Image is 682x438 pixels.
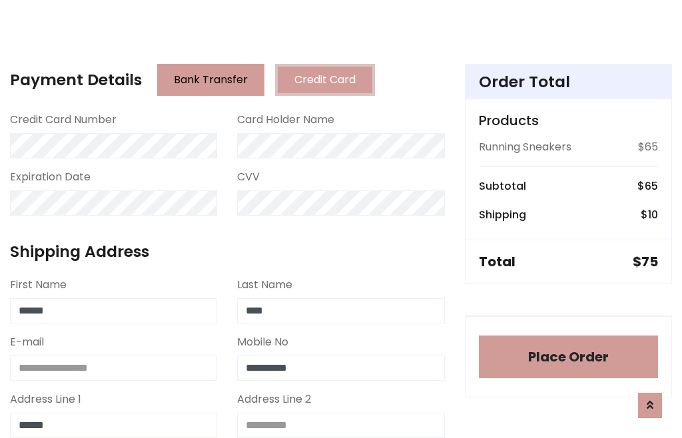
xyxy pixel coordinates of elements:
[479,73,658,91] h4: Order Total
[479,254,515,270] h5: Total
[479,139,571,155] p: Running Sneakers
[641,208,658,221] h6: $
[10,112,117,128] label: Credit Card Number
[641,252,658,271] span: 75
[479,208,526,221] h6: Shipping
[10,71,142,89] h4: Payment Details
[648,207,658,222] span: 10
[237,112,334,128] label: Card Holder Name
[237,169,260,185] label: CVV
[10,277,67,293] label: First Name
[275,64,375,96] button: Credit Card
[10,334,44,350] label: E-mail
[157,64,264,96] button: Bank Transfer
[237,391,311,407] label: Address Line 2
[10,391,81,407] label: Address Line 1
[638,139,658,155] p: $65
[237,334,288,350] label: Mobile No
[479,335,658,378] button: Place Order
[237,277,292,293] label: Last Name
[479,180,526,192] h6: Subtotal
[633,254,658,270] h5: $
[10,169,91,185] label: Expiration Date
[637,180,658,192] h6: $
[479,112,658,128] h5: Products
[10,242,445,261] h4: Shipping Address
[645,178,658,194] span: 65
